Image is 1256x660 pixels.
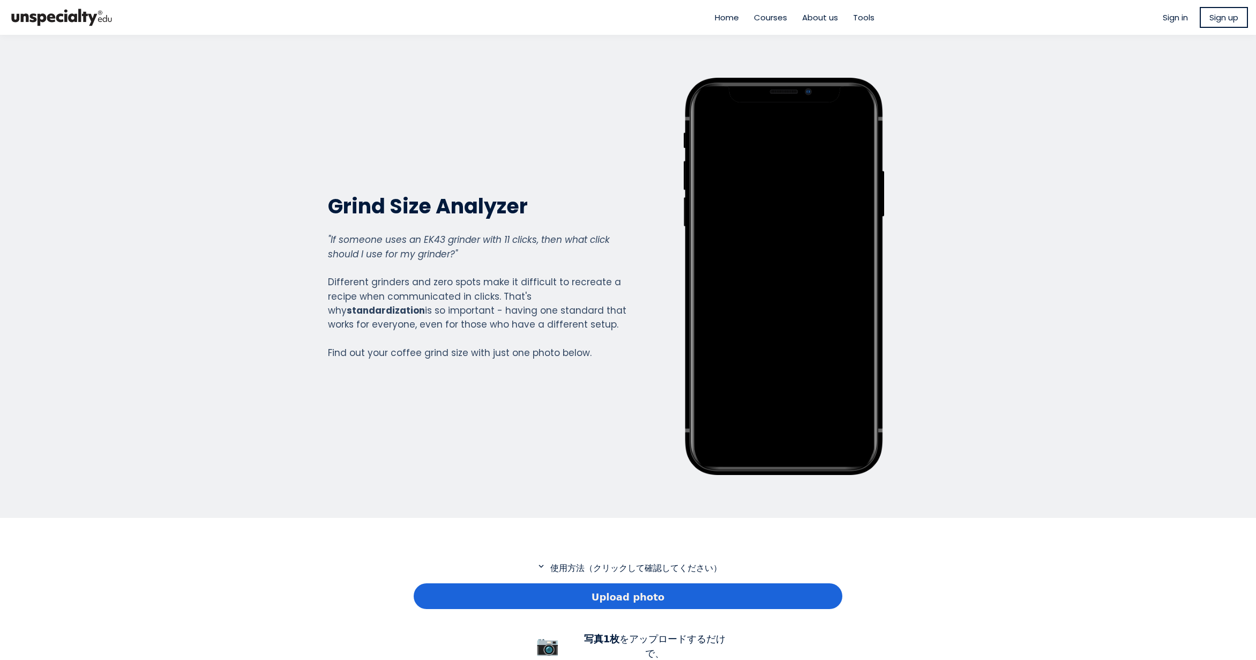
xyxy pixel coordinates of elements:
img: bc390a18feecddb333977e298b3a00a1.png [8,4,115,31]
a: Home [715,11,739,24]
a: About us [802,11,838,24]
a: Sign up [1200,7,1248,28]
mat-icon: expand_more [535,561,548,571]
a: Tools [853,11,874,24]
span: Sign up [1209,11,1238,24]
strong: standardization [347,304,425,317]
a: Courses [754,11,787,24]
a: Sign in [1163,11,1188,24]
h2: Grind Size Analyzer [328,193,627,219]
span: Upload photo [592,590,664,604]
span: 📷 [536,635,559,656]
b: 写真1枚 [584,633,620,644]
em: "If someone uses an EK43 grinder with 11 clicks, then what click should I use for my grinder?" [328,233,610,260]
p: 使用方法（クリックして確認してください） [414,561,842,575]
div: Different grinders and zero spots make it difficult to recreate a recipe when communicated in cli... [328,233,627,360]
